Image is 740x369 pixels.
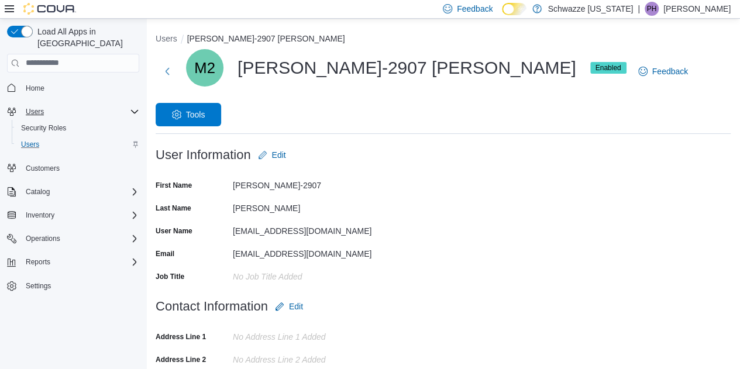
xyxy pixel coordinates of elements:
[186,49,223,87] div: Matthew-2907 Padilla
[21,161,64,175] a: Customers
[457,3,493,15] span: Feedback
[21,81,139,95] span: Home
[21,185,139,199] span: Catalog
[21,208,139,222] span: Inventory
[233,199,390,213] div: [PERSON_NAME]
[156,332,206,342] label: Address Line 1
[186,109,205,120] span: Tools
[12,136,144,153] button: Users
[21,255,55,269] button: Reports
[270,295,308,318] button: Edit
[596,63,621,73] span: Enabled
[253,143,291,167] button: Edit
[233,350,390,364] div: No Address Line 2 added
[2,80,144,96] button: Home
[156,103,221,126] button: Tools
[156,204,191,213] label: Last Name
[645,2,659,16] div: Phil Heinrich
[2,230,144,247] button: Operations
[156,148,251,162] h3: User Information
[233,244,390,258] div: [EMAIL_ADDRESS][DOMAIN_NAME]
[186,49,627,87] div: [PERSON_NAME]-2907 [PERSON_NAME]
[12,120,144,136] button: Security Roles
[194,49,215,87] span: M2
[21,232,65,246] button: Operations
[26,187,50,196] span: Catalog
[21,278,139,293] span: Settings
[156,272,184,281] label: Job Title
[33,26,139,49] span: Load All Apps in [GEOGRAPHIC_DATA]
[187,34,345,43] button: [PERSON_NAME]-2907 [PERSON_NAME]
[156,249,174,258] label: Email
[2,277,144,294] button: Settings
[502,3,526,15] input: Dark Mode
[2,254,144,270] button: Reports
[638,2,640,16] p: |
[233,327,390,342] div: No Address Line 1 added
[21,161,139,175] span: Customers
[233,267,390,281] div: No Job Title added
[26,281,51,291] span: Settings
[634,60,693,83] a: Feedback
[26,84,44,93] span: Home
[233,222,390,236] div: [EMAIL_ADDRESS][DOMAIN_NAME]
[21,123,66,133] span: Security Roles
[21,208,59,222] button: Inventory
[26,164,60,173] span: Customers
[26,107,44,116] span: Users
[21,105,49,119] button: Users
[233,176,390,190] div: [PERSON_NAME]-2907
[21,279,56,293] a: Settings
[7,75,139,325] nav: Complex example
[590,62,627,74] span: Enabled
[21,105,139,119] span: Users
[156,181,192,190] label: First Name
[156,34,177,43] button: Users
[2,207,144,223] button: Inventory
[21,185,54,199] button: Catalog
[21,81,49,95] a: Home
[16,121,139,135] span: Security Roles
[289,301,303,312] span: Edit
[16,137,44,151] a: Users
[548,2,633,16] p: Schwazze [US_STATE]
[16,121,71,135] a: Security Roles
[21,255,139,269] span: Reports
[272,149,286,161] span: Edit
[23,3,76,15] img: Cova
[16,137,139,151] span: Users
[26,234,60,243] span: Operations
[652,65,688,77] span: Feedback
[2,184,144,200] button: Catalog
[156,355,206,364] label: Address Line 2
[2,104,144,120] button: Users
[156,299,268,313] h3: Contact Information
[156,226,192,236] label: User Name
[156,33,731,47] nav: An example of EuiBreadcrumbs
[647,2,657,16] span: PH
[156,60,179,83] button: Next
[21,140,39,149] span: Users
[21,232,139,246] span: Operations
[2,160,144,177] button: Customers
[663,2,731,16] p: [PERSON_NAME]
[26,211,54,220] span: Inventory
[26,257,50,267] span: Reports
